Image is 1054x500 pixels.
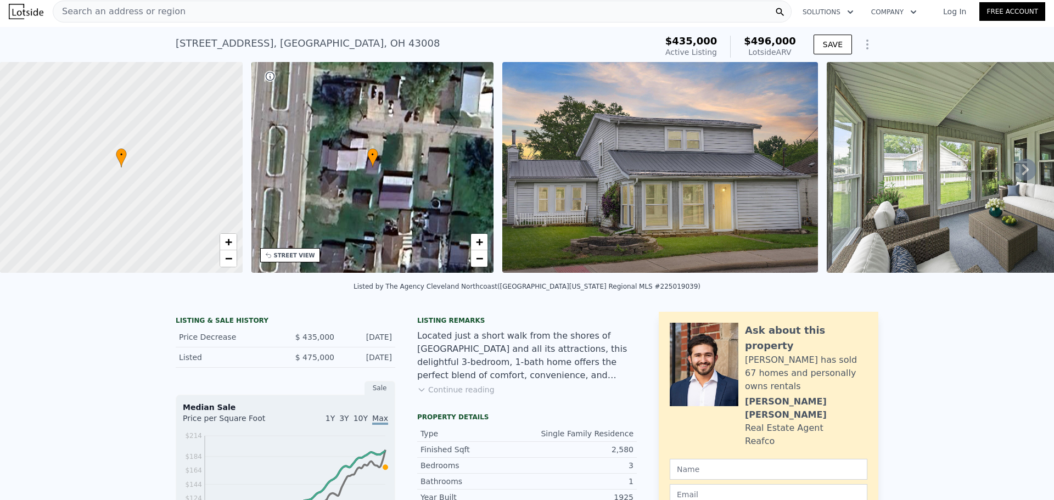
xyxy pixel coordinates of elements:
[176,36,440,51] div: [STREET_ADDRESS] , [GEOGRAPHIC_DATA] , OH 43008
[527,444,633,455] div: 2,580
[862,2,926,22] button: Company
[856,33,878,55] button: Show Options
[295,333,334,341] span: $ 435,000
[665,48,717,57] span: Active Listing
[354,283,700,290] div: Listed by The Agency Cleveland Northcoast ([GEOGRAPHIC_DATA][US_STATE] Regional MLS #225019039)
[183,413,285,430] div: Price per Square Foot
[979,2,1045,21] a: Free Account
[176,316,395,327] div: LISTING & SALE HISTORY
[476,251,483,265] span: −
[745,435,775,448] div: Reafco
[794,2,862,22] button: Solutions
[471,234,487,250] a: Zoom in
[185,453,202,460] tspan: $184
[665,35,717,47] span: $435,000
[417,329,637,382] div: Located just a short walk from the shores of [GEOGRAPHIC_DATA] and all its attractions, this deli...
[502,62,818,273] img: Sale: 141500513 Parcel: 118638990
[417,316,637,325] div: Listing remarks
[354,414,368,423] span: 10Y
[476,235,483,249] span: +
[421,444,527,455] div: Finished Sqft
[220,234,237,250] a: Zoom in
[339,414,349,423] span: 3Y
[179,352,277,363] div: Listed
[225,251,232,265] span: −
[745,323,867,353] div: Ask about this property
[183,402,388,413] div: Median Sale
[116,148,127,167] div: •
[745,353,867,393] div: [PERSON_NAME] has sold 67 homes and personally owns rentals
[744,35,796,47] span: $496,000
[744,47,796,58] div: Lotside ARV
[274,251,315,260] div: STREET VIEW
[745,395,867,422] div: [PERSON_NAME] [PERSON_NAME]
[343,352,392,363] div: [DATE]
[53,5,186,18] span: Search an address or region
[185,432,202,440] tspan: $214
[367,150,378,160] span: •
[421,428,527,439] div: Type
[527,460,633,471] div: 3
[670,459,867,480] input: Name
[930,6,979,17] a: Log In
[471,250,487,267] a: Zoom out
[185,467,202,474] tspan: $164
[421,476,527,487] div: Bathrooms
[116,150,127,160] span: •
[343,332,392,342] div: [DATE]
[295,353,334,362] span: $ 475,000
[220,250,237,267] a: Zoom out
[365,381,395,395] div: Sale
[527,428,633,439] div: Single Family Residence
[417,384,495,395] button: Continue reading
[9,4,43,19] img: Lotside
[527,476,633,487] div: 1
[417,413,637,422] div: Property details
[421,460,527,471] div: Bedrooms
[367,148,378,167] div: •
[225,235,232,249] span: +
[179,332,277,342] div: Price Decrease
[814,35,852,54] button: SAVE
[326,414,335,423] span: 1Y
[745,422,823,435] div: Real Estate Agent
[185,481,202,488] tspan: $144
[372,414,388,425] span: Max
